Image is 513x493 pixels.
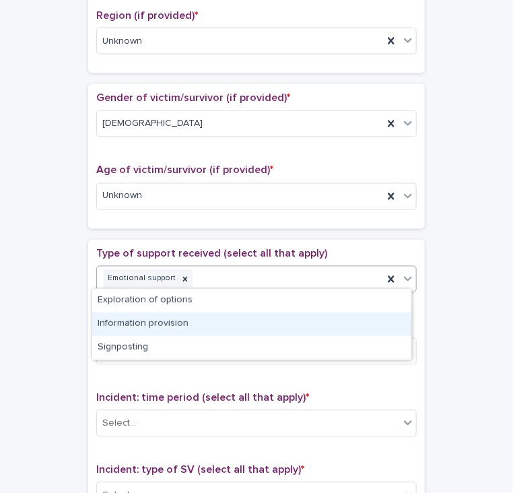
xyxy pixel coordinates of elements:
span: Type of support received (select all that apply) [96,249,327,259]
span: Incident: type of SV (select all that apply) [96,465,304,475]
span: [DEMOGRAPHIC_DATA] [102,117,203,131]
div: Signposting [92,336,411,360]
div: Emotional support [104,270,178,288]
span: Age of victim/survivor (if provided) [96,165,273,176]
span: Unknown [102,189,142,203]
span: Region (if provided) [96,10,198,21]
span: Unknown [102,34,142,48]
div: Exploration of options [92,289,411,313]
div: Information provision [92,313,411,336]
span: Gender of victim/survivor (if provided) [96,93,290,104]
span: Incident: time period (select all that apply) [96,393,309,403]
div: Select... [102,417,136,431]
